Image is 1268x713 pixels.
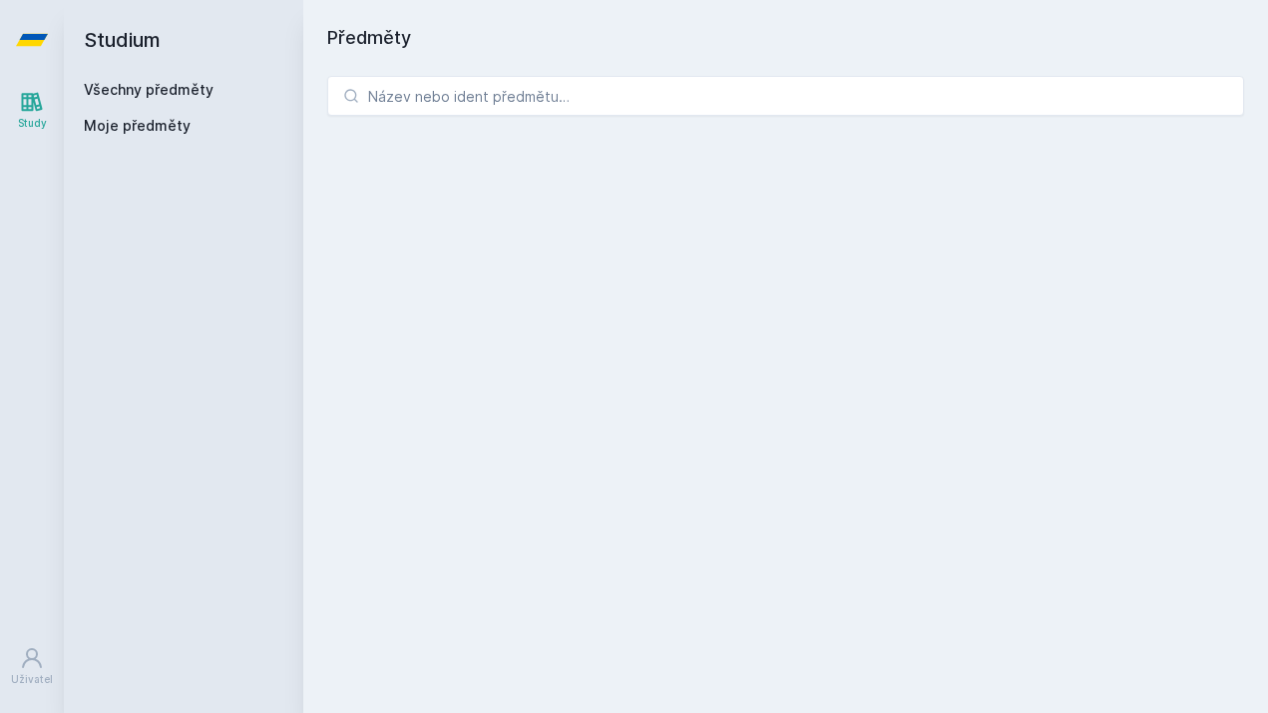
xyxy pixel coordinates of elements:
[11,672,53,687] div: Uživatel
[84,116,191,136] span: Moje předměty
[327,24,1244,52] h1: Předměty
[84,81,213,98] a: Všechny předměty
[327,76,1244,116] input: Název nebo ident předmětu…
[18,116,47,131] div: Study
[4,636,60,697] a: Uživatel
[4,80,60,141] a: Study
